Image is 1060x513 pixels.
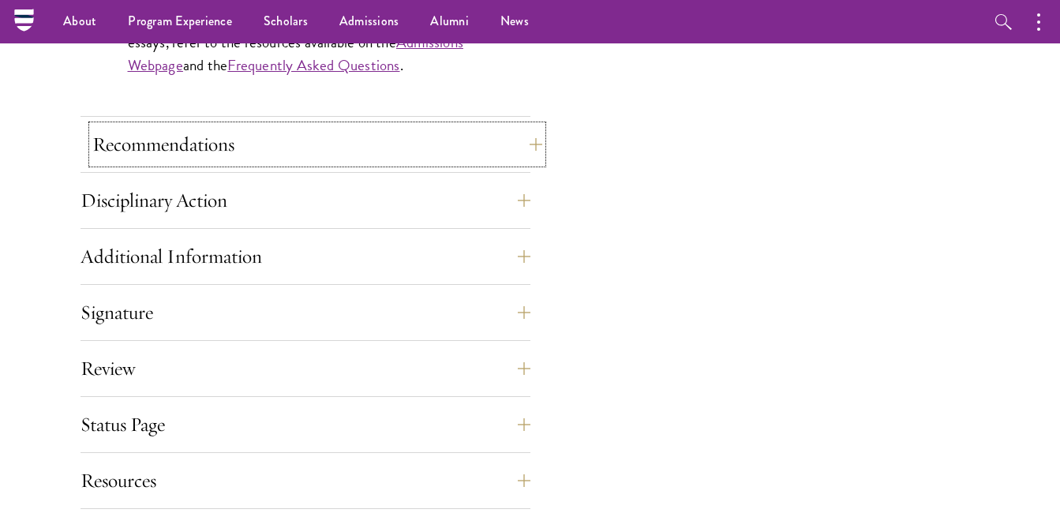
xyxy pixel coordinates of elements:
[128,31,463,77] a: Admissions Webpage
[227,54,399,77] a: Frequently Asked Questions
[81,406,530,444] button: Status Page
[81,462,530,500] button: Resources
[81,182,530,219] button: Disciplinary Action
[81,238,530,275] button: Additional Information
[81,294,530,331] button: Signature
[92,125,542,163] button: Recommendations
[81,350,530,388] button: Review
